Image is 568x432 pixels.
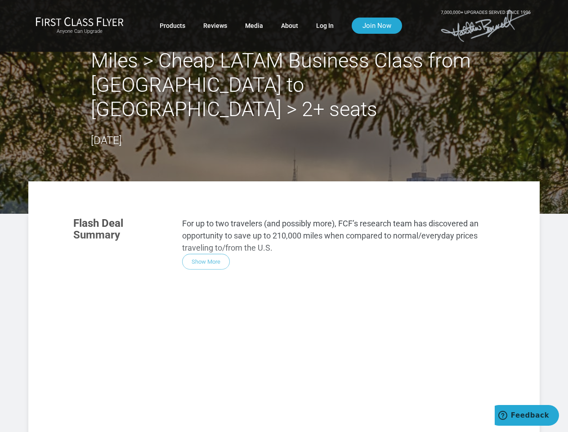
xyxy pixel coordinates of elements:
[73,217,169,241] h3: Flash Deal Summary
[352,18,402,34] a: Join Now
[281,18,298,34] a: About
[245,18,263,34] a: Media
[495,405,559,427] iframe: Opens a widget where you can find more information
[36,17,124,35] a: First Class FlyerAnyone Can Upgrade
[91,134,122,147] time: [DATE]
[182,217,495,254] p: For up to two travelers (and possibly more), FCF’s research team has discovered an opportunity to...
[36,28,124,35] small: Anyone Can Upgrade
[91,49,478,121] h2: Miles > Cheap LATAM Business Class from [GEOGRAPHIC_DATA] to [GEOGRAPHIC_DATA] > 2+ seats
[160,18,185,34] a: Products
[203,18,227,34] a: Reviews
[316,18,334,34] a: Log In
[36,17,124,26] img: First Class Flyer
